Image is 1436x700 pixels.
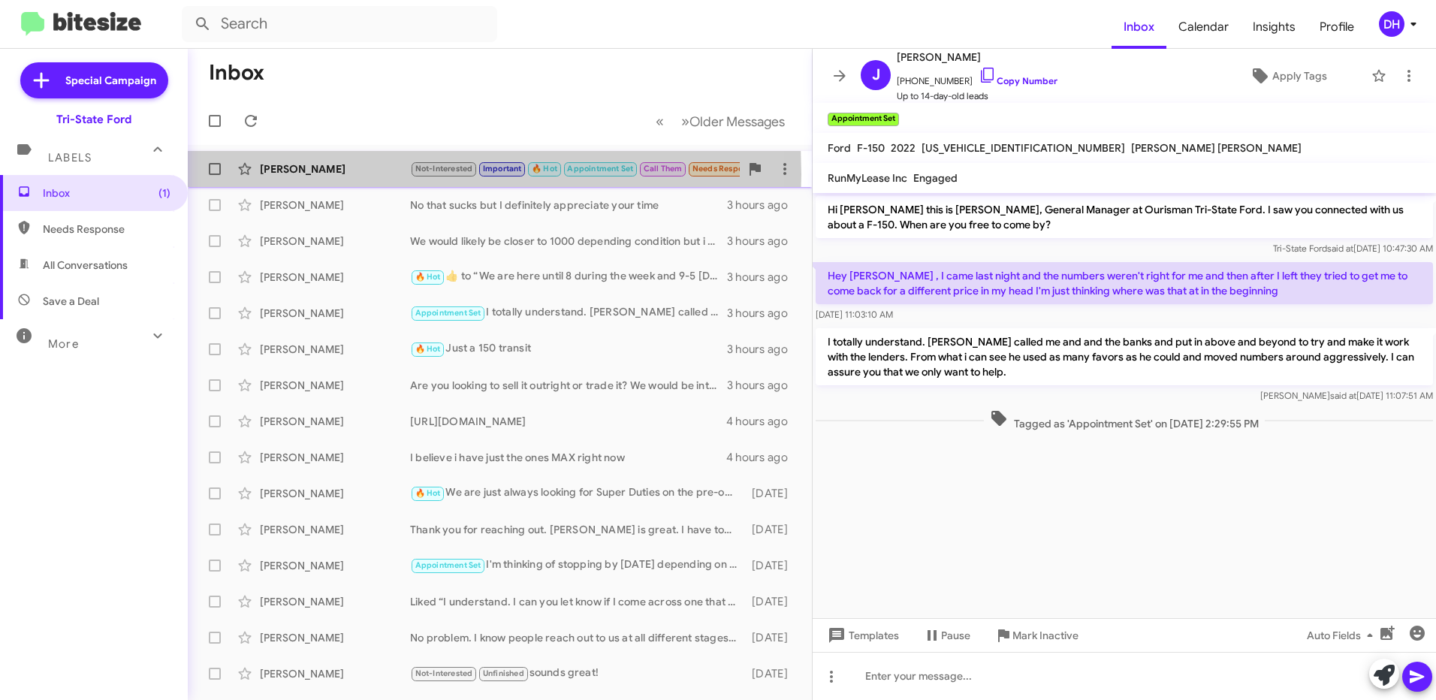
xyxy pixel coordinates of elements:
span: Needs Response [692,164,756,173]
div: [PERSON_NAME] [260,270,410,285]
span: Appointment Set [567,164,633,173]
span: said at [1327,243,1353,254]
div: [PERSON_NAME] [260,306,410,321]
p: Hi [PERSON_NAME] this is [PERSON_NAME], General Manager at Ourisman Tri-State Ford. I saw you con... [816,196,1433,238]
div: [PERSON_NAME] [260,161,410,177]
span: Tri-State Ford [DATE] 10:47:30 AM [1273,243,1433,254]
div: sounds great! [410,665,745,682]
span: Appointment Set [415,560,481,570]
div: 3 hours ago [727,342,800,357]
div: 4 hours ago [726,414,800,429]
div: [DATE] [745,630,800,645]
button: Mark Inactive [982,622,1091,649]
div: No problem. I know people reach out to us at all different stages of the shopping process. Do you... [410,630,745,645]
span: Engaged [913,171,958,185]
div: 3 hours ago [727,270,800,285]
div: 3 hours ago [727,378,800,393]
div: [PERSON_NAME] [260,594,410,609]
div: [PERSON_NAME] [260,450,410,465]
div: ​👍​ to “ We are here until 8 during the week and 9-5 [DATE] ” [410,268,727,285]
a: Insights [1241,5,1308,49]
span: F-150 [857,141,885,155]
div: [PERSON_NAME] [260,558,410,573]
span: (1) [158,186,170,201]
span: RunMyLease Inc [828,171,907,185]
div: 4 hours ago [726,450,800,465]
button: Pause [911,622,982,649]
input: Search [182,6,497,42]
button: Templates [813,622,911,649]
div: We would likely be closer to 1000 depending condition but i appreciate you getting back to [GEOGR... [410,234,727,249]
span: Labels [48,151,92,164]
span: » [681,112,689,131]
span: Tagged as 'Appointment Set' on [DATE] 2:29:55 PM [984,409,1265,431]
span: Mark Inactive [1012,622,1079,649]
h1: Inbox [209,61,264,85]
span: « [656,112,664,131]
button: Apply Tags [1211,62,1364,89]
span: [PERSON_NAME] [PERSON_NAME] [1131,141,1302,155]
button: Next [672,106,794,137]
span: Call Them [644,164,683,173]
span: Unfinished [483,668,524,678]
nav: Page navigation example [647,106,794,137]
p: Hey [PERSON_NAME] , I came last night and the numbers weren't right for me and then after I left ... [816,262,1433,304]
a: Inbox [1112,5,1166,49]
div: No that sucks but I definitely appreciate your time [410,198,727,213]
div: You can call. I just can't say a whole lot, but I can take the call [410,160,740,177]
span: said at [1330,390,1356,401]
span: Important [483,164,522,173]
div: [PERSON_NAME] [260,378,410,393]
div: Liked “I understand. I can you let know if I come across one that matches what you're looking for.” [410,594,745,609]
span: Special Campaign [65,73,156,88]
div: Just a 150 transit [410,340,727,358]
span: 🔥 Hot [415,344,441,354]
span: More [48,337,79,351]
div: [PERSON_NAME] [260,486,410,501]
div: Thank you for reaching out. [PERSON_NAME] is great. I have too much negative equity right now so ... [410,522,745,537]
span: [US_VEHICLE_IDENTIFICATION_NUMBER] [922,141,1125,155]
div: Are you looking to sell it outright or trade it? We would be interested in it either way [410,378,727,393]
div: [PERSON_NAME] [260,666,410,681]
span: Older Messages [689,113,785,130]
span: Not-Interested [415,668,473,678]
span: J [872,63,880,87]
div: 3 hours ago [727,234,800,249]
span: 2022 [891,141,916,155]
span: [PHONE_NUMBER] [897,66,1057,89]
div: [PERSON_NAME] [260,414,410,429]
div: [DATE] [745,486,800,501]
a: Profile [1308,5,1366,49]
span: [DATE] 11:03:10 AM [816,309,893,320]
div: [PERSON_NAME] [260,234,410,249]
div: Tri-State Ford [56,112,131,127]
button: Auto Fields [1295,622,1391,649]
div: [URL][DOMAIN_NAME] [410,414,726,429]
button: Previous [647,106,673,137]
span: [PERSON_NAME] [DATE] 11:07:51 AM [1260,390,1433,401]
div: [PERSON_NAME] [260,198,410,213]
span: Auto Fields [1307,622,1379,649]
span: 🔥 Hot [532,164,557,173]
div: 3 hours ago [727,198,800,213]
span: [PERSON_NAME] [897,48,1057,66]
div: I believe i have just the ones MAX right now [410,450,726,465]
div: [DATE] [745,594,800,609]
a: Copy Number [979,75,1057,86]
span: Save a Deal [43,294,99,309]
a: Calendar [1166,5,1241,49]
span: Needs Response [43,222,170,237]
div: [PERSON_NAME] [260,522,410,537]
div: [DATE] [745,666,800,681]
span: 🔥 Hot [415,272,441,282]
span: Templates [825,622,899,649]
span: Inbox [43,186,170,201]
div: [DATE] [745,558,800,573]
div: 3 hours ago [727,306,800,321]
div: DH [1379,11,1404,37]
span: Ford [828,141,851,155]
span: All Conversations [43,258,128,273]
